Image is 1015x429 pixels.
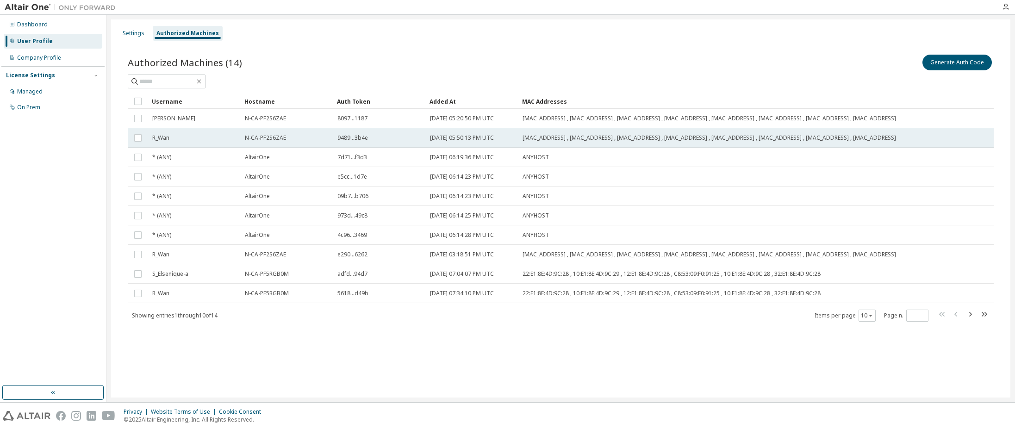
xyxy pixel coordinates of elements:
span: S_Elsenique-a [152,270,188,278]
span: 09b7...b706 [337,193,368,200]
div: Company Profile [17,54,61,62]
span: [MAC_ADDRESS] , [MAC_ADDRESS] , [MAC_ADDRESS] , [MAC_ADDRESS] , [MAC_ADDRESS] , [MAC_ADDRESS] , [... [523,251,896,258]
span: [DATE] 03:18:51 PM UTC [430,251,494,258]
span: ANYHOST [523,212,549,219]
p: © 2025 Altair Engineering, Inc. All Rights Reserved. [124,416,267,423]
span: ANYHOST [523,173,549,180]
span: N-CA-PF2S6ZAE [245,251,286,258]
div: Website Terms of Use [151,408,219,416]
span: [MAC_ADDRESS] , [MAC_ADDRESS] , [MAC_ADDRESS] , [MAC_ADDRESS] , [MAC_ADDRESS] , [MAC_ADDRESS] , [... [523,115,896,122]
span: [DATE] 06:14:23 PM UTC [430,173,494,180]
span: e290...6262 [337,251,367,258]
span: R_Wan [152,134,169,142]
div: Managed [17,88,43,95]
span: AltairOne [245,173,270,180]
span: Showing entries 1 through 10 of 14 [132,311,218,319]
span: [DATE] 06:14:28 PM UTC [430,231,494,239]
div: MAC Addresses [522,94,897,109]
span: ANYHOST [523,231,549,239]
span: 5618...d49b [337,290,368,297]
span: 7d71...f3d3 [337,154,367,161]
span: AltairOne [245,212,270,219]
button: Generate Auth Code [922,55,992,70]
span: [DATE] 07:34:10 PM UTC [430,290,494,297]
span: Authorized Machines (14) [128,56,242,69]
button: 10 [861,312,873,319]
div: Privacy [124,408,151,416]
span: [DATE] 06:19:36 PM UTC [430,154,494,161]
img: Altair One [5,3,120,12]
span: * (ANY) [152,212,171,219]
div: License Settings [6,72,55,79]
div: Cookie Consent [219,408,267,416]
span: N-CA-PF2S6ZAE [245,115,286,122]
span: N-CA-PF5RGB0M [245,290,289,297]
span: e5cc...1d7e [337,173,367,180]
span: [DATE] 07:04:07 PM UTC [430,270,494,278]
span: [DATE] 06:14:25 PM UTC [430,212,494,219]
div: Dashboard [17,21,48,28]
div: Username [152,94,237,109]
span: [DATE] 05:20:50 PM UTC [430,115,494,122]
span: 22:E1:8E:4D:9C:28 , 10:E1:8E:4D:9C:29 , 12:E1:8E:4D:9C:28 , C8:53:09:F0:91:25 , 10:E1:8E:4D:9C:28... [523,270,821,278]
span: * (ANY) [152,231,171,239]
span: ANYHOST [523,154,549,161]
div: Hostname [244,94,330,109]
img: facebook.svg [56,411,66,421]
span: N-CA-PF2S6ZAE [245,134,286,142]
span: AltairOne [245,154,270,161]
span: 22:E1:8E:4D:9C:28 , 10:E1:8E:4D:9C:29 , 12:E1:8E:4D:9C:28 , C8:53:09:F0:91:25 , 10:E1:8E:4D:9C:28... [523,290,821,297]
span: R_Wan [152,251,169,258]
span: [MAC_ADDRESS] , [MAC_ADDRESS] , [MAC_ADDRESS] , [MAC_ADDRESS] , [MAC_ADDRESS] , [MAC_ADDRESS] , [... [523,134,896,142]
span: * (ANY) [152,193,171,200]
span: 973d...49c8 [337,212,367,219]
span: Page n. [884,310,928,322]
div: On Prem [17,104,40,111]
div: Auth Token [337,94,422,109]
div: Added At [430,94,515,109]
img: linkedin.svg [87,411,96,421]
span: Items per page [815,310,876,322]
img: instagram.svg [71,411,81,421]
img: youtube.svg [102,411,115,421]
span: adfd...94d7 [337,270,367,278]
span: AltairOne [245,231,270,239]
span: N-CA-PF5RGB0M [245,270,289,278]
span: ANYHOST [523,193,549,200]
img: altair_logo.svg [3,411,50,421]
span: [DATE] 05:50:13 PM UTC [430,134,494,142]
span: [DATE] 06:14:23 PM UTC [430,193,494,200]
span: 8097...1187 [337,115,367,122]
div: Authorized Machines [156,30,219,37]
span: 4c96...3469 [337,231,367,239]
div: Settings [123,30,144,37]
span: 9489...3b4e [337,134,368,142]
span: * (ANY) [152,154,171,161]
span: AltairOne [245,193,270,200]
span: * (ANY) [152,173,171,180]
span: R_Wan [152,290,169,297]
span: [PERSON_NAME] [152,115,195,122]
div: User Profile [17,37,53,45]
